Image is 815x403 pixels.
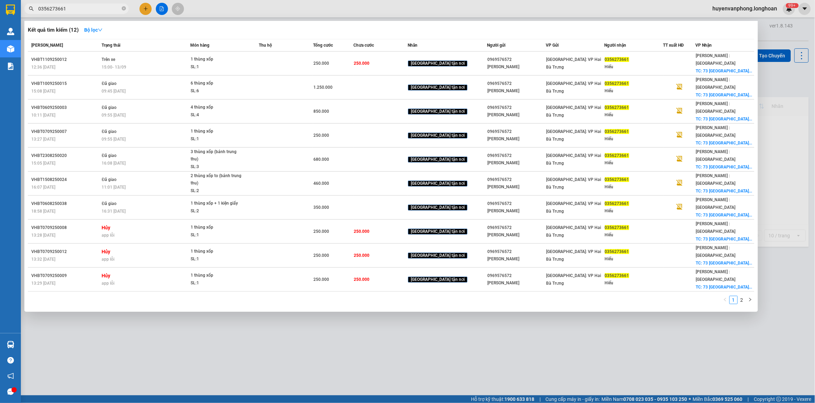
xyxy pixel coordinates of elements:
span: [PERSON_NAME] : [GEOGRAPHIC_DATA] [696,149,736,162]
div: Hiếu [605,159,663,167]
span: 250.000 [313,229,329,234]
img: warehouse-icon [7,341,14,348]
div: VHBT2308250020 [31,152,100,159]
div: 3 thùng xốp (bánh trung thu) [191,148,243,163]
span: [GEOGRAPHIC_DATA] tận nơi [408,181,468,187]
span: Đã giao [102,153,117,158]
img: warehouse-icon [7,45,14,53]
span: [GEOGRAPHIC_DATA]: VP Hai Bà Trưng [546,177,601,190]
div: Hiếu [605,135,663,143]
div: SL: 2 [191,187,243,195]
span: 0356273661 [605,105,629,110]
span: [GEOGRAPHIC_DATA]: VP Hai Bà Trưng [546,153,601,166]
span: close-circle [122,6,126,12]
div: SL: 1 [191,231,243,239]
span: [GEOGRAPHIC_DATA] tận nơi [408,61,468,67]
span: notification [7,373,14,379]
div: 4 thùng xốp [191,104,243,111]
div: [PERSON_NAME] [488,279,546,287]
div: 1 thùng xốp [191,272,243,279]
span: TC: 73 [GEOGRAPHIC_DATA]... [696,237,752,242]
span: 460.000 [313,181,329,186]
span: TC: 73 [GEOGRAPHIC_DATA]... [696,93,752,97]
img: warehouse-icon [7,28,14,35]
span: right [748,298,752,302]
span: Người gửi [487,43,506,48]
div: Hiếu [605,231,663,239]
div: VHBT1109250012 [31,56,100,63]
span: [GEOGRAPHIC_DATA] tận nơi [408,85,468,91]
span: 13:32 [DATE] [31,257,55,262]
span: TT xuất HĐ [663,43,684,48]
span: Đã giao [102,105,117,110]
span: 12:36 [DATE] [31,65,55,70]
span: 0356273661 [605,129,629,134]
span: [GEOGRAPHIC_DATA]: VP Hai Bà Trưng [546,129,601,142]
div: 0969576572 [488,104,546,111]
div: [PERSON_NAME] [488,231,546,239]
span: 250.000 [354,253,370,258]
span: [GEOGRAPHIC_DATA]: VP Hai Bà Trưng [546,273,601,286]
div: SL: 1 [191,279,243,287]
span: [PERSON_NAME] [31,43,63,48]
span: [GEOGRAPHIC_DATA] tận nơi [408,253,468,259]
div: VHBT0609250003 [31,104,100,111]
li: Next Page [746,296,754,304]
div: SL: 4 [191,111,243,119]
span: [PERSON_NAME] : [GEOGRAPHIC_DATA] [696,173,736,186]
span: [PERSON_NAME] : [GEOGRAPHIC_DATA] [696,197,736,210]
span: search [29,6,34,11]
div: VHBT0709250008 [31,224,100,231]
span: 250.000 [313,61,329,66]
div: Hiếu [605,87,663,95]
span: 850.000 [313,109,329,114]
span: [GEOGRAPHIC_DATA]: VP Hai Bà Trưng [546,57,601,70]
span: 16:08 [DATE] [102,161,126,166]
span: 250.000 [313,277,329,282]
div: 0969576572 [488,152,546,159]
div: 0969576572 [488,80,546,87]
span: 0356273661 [605,153,629,158]
span: down [98,27,103,32]
span: Người nhận [605,43,626,48]
span: 11:01 [DATE] [102,185,126,190]
div: SL: 1 [191,135,243,143]
span: Đã giao [102,81,117,86]
a: 1 [730,296,737,304]
span: TC: 73 [GEOGRAPHIC_DATA]... [696,117,752,121]
div: 0969576572 [488,56,546,63]
span: 16:31 [DATE] [102,209,126,214]
span: [GEOGRAPHIC_DATA]: VP Hai Bà Trưng [546,201,601,214]
span: TC: 73 [GEOGRAPHIC_DATA]... [696,189,752,193]
span: Đã giao [102,201,117,206]
div: 0969576572 [488,200,546,207]
div: [PERSON_NAME] [488,183,546,191]
span: 10:11 [DATE] [31,113,55,118]
div: [PERSON_NAME] [488,255,546,263]
div: Hiếu [605,111,663,119]
span: [GEOGRAPHIC_DATA]: VP Hai Bà Trưng [546,225,601,238]
span: 15:05 [DATE] [31,161,55,166]
span: [PERSON_NAME] : [GEOGRAPHIC_DATA] [696,221,736,234]
a: 2 [738,296,746,304]
span: 0356273661 [605,201,629,206]
span: Nhãn [408,43,417,48]
span: 09:45 [DATE] [102,89,126,94]
span: 13:29 [DATE] [31,281,55,286]
span: [GEOGRAPHIC_DATA]: VP Hai Bà Trưng [546,105,601,118]
span: 250.000 [313,133,329,138]
span: app lỗi [102,257,115,262]
span: [PERSON_NAME] : [GEOGRAPHIC_DATA] [696,269,736,282]
div: 6 thùng xốp [191,80,243,87]
span: Đã giao [102,177,117,182]
span: 09:55 [DATE] [102,137,126,142]
div: 2 thùng xốp to (bánh trung thu) [191,172,243,187]
div: 0969576572 [488,224,546,231]
div: 1 thùng xốp [191,248,243,255]
div: 1 thùng xốp [191,224,243,231]
span: message [7,388,14,395]
div: Hiếu [605,279,663,287]
span: [GEOGRAPHIC_DATA] tận nơi [408,205,468,211]
img: logo-vxr [6,5,15,15]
